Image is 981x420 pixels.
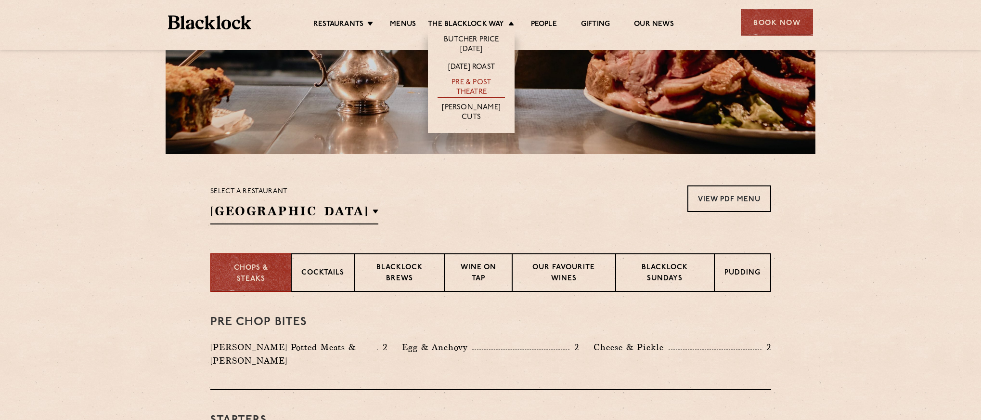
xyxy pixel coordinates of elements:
p: Blacklock Sundays [626,262,704,285]
a: Gifting [581,20,610,30]
a: Restaurants [313,20,363,30]
p: 2 [762,341,771,354]
p: Pudding [724,268,761,280]
p: Blacklock Brews [364,262,435,285]
p: Cheese & Pickle [594,341,669,354]
p: 2 [378,341,387,354]
p: Chops & Steaks [221,263,281,285]
a: View PDF Menu [687,185,771,212]
p: 2 [569,341,579,354]
p: Our favourite wines [522,262,606,285]
a: Butcher Price [DATE] [438,35,505,55]
p: Wine on Tap [454,262,502,285]
p: [PERSON_NAME] Potted Meats & [PERSON_NAME] [210,341,377,367]
div: Book Now [741,9,813,36]
a: Menus [390,20,416,30]
a: Pre & Post Theatre [438,78,505,98]
a: The Blacklock Way [428,20,504,30]
a: Our News [634,20,674,30]
p: Select a restaurant [210,185,379,198]
p: Cocktails [301,268,344,280]
a: [PERSON_NAME] Cuts [438,103,505,123]
a: People [531,20,557,30]
h3: Pre Chop Bites [210,316,771,328]
a: [DATE] Roast [448,63,495,73]
img: BL_Textured_Logo-footer-cropped.svg [168,15,251,29]
p: Egg & Anchovy [402,341,472,354]
h2: [GEOGRAPHIC_DATA] [210,203,379,224]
